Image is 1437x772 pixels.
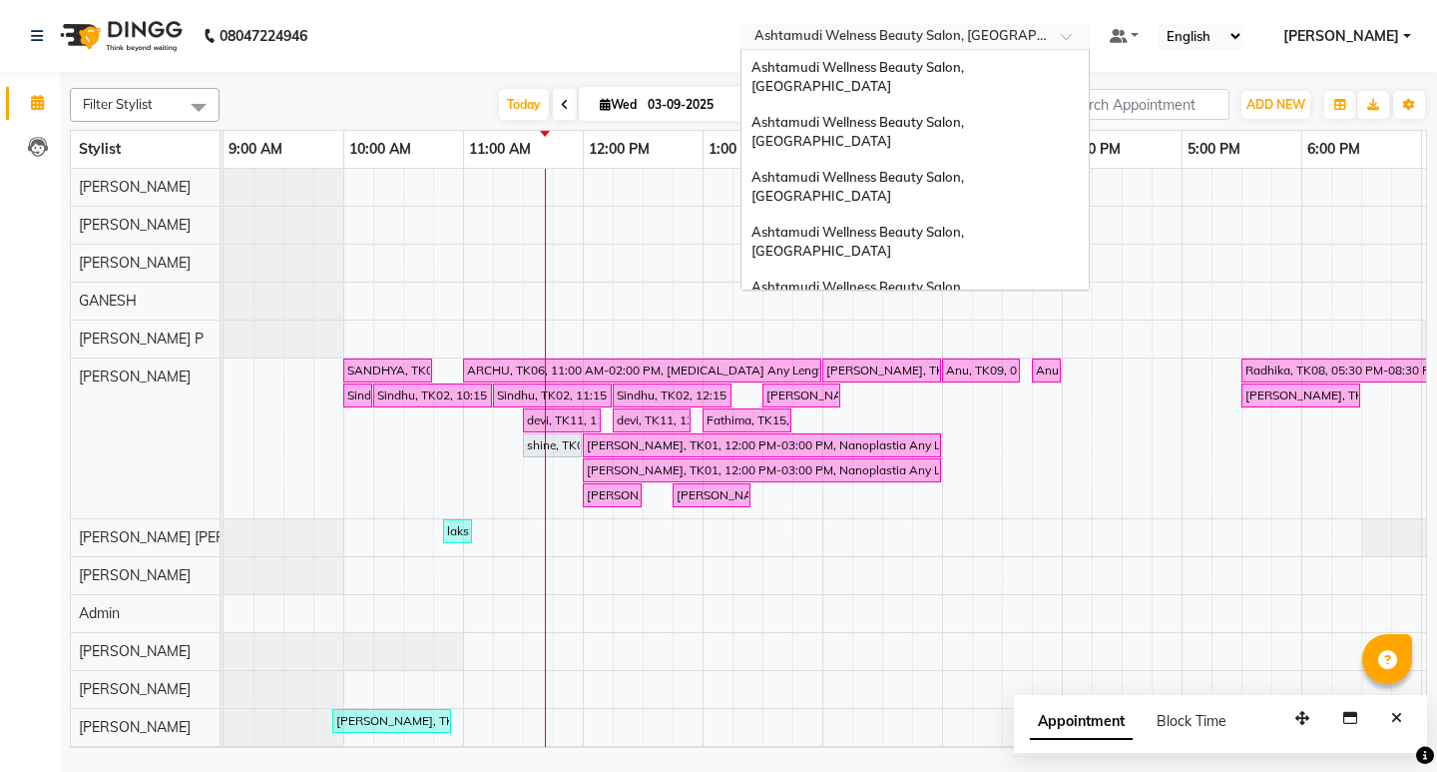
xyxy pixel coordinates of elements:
[79,368,191,386] span: [PERSON_NAME]
[1353,692,1417,752] iframe: chat widget
[79,254,191,272] span: [PERSON_NAME]
[495,386,610,404] div: Sindhu, TK02, 11:15 AM-12:15 PM, Aroma Pedicure
[79,292,137,310] span: GANESH
[740,49,1090,291] ng-dropdown-panel: Options list
[79,178,191,196] span: [PERSON_NAME]
[595,97,642,112] span: Wed
[751,114,967,150] span: Ashtamudi Wellness Beauty Salon, [GEOGRAPHIC_DATA]
[525,411,599,429] div: devi, TK11, 11:30 AM-12:10 PM, Normal Hair Cut
[499,89,549,120] span: Today
[584,135,655,164] a: 12:00 PM
[345,362,430,380] div: SANDHYA, TK03, 10:00 AM-10:45 AM, Root Touch-Up ([MEDICAL_DATA] Free)
[224,135,287,164] a: 9:00 AM
[375,386,490,404] div: Sindhu, TK02, 10:15 AM-11:15 AM, Hydramoist Facial
[585,461,939,479] div: [PERSON_NAME], TK01, 12:00 PM-03:00 PM, Nanoplastia Any Length Offer
[1030,704,1133,740] span: Appointment
[79,216,191,234] span: [PERSON_NAME]
[1302,135,1365,164] a: 6:00 PM
[79,566,191,584] span: [PERSON_NAME]
[79,330,204,348] span: [PERSON_NAME] P
[1183,135,1245,164] a: 5:00 PM
[345,386,370,404] div: Sindhu, TK02, 10:00 AM-10:15 AM, Eyebrows Threading
[464,135,536,164] a: 11:00 AM
[675,486,748,504] div: [PERSON_NAME], TK07, 12:45 PM-01:25 PM, Normal Hair Cut
[344,135,416,164] a: 10:00 AM
[751,169,967,205] span: Ashtamudi Wellness Beauty Salon, [GEOGRAPHIC_DATA]
[465,362,819,380] div: ARCHU, TK06, 11:00 AM-02:00 PM, [MEDICAL_DATA] Any Length Offer
[79,140,121,158] span: Stylist
[51,8,188,64] img: logo
[334,712,449,730] div: [PERSON_NAME], TK13, 09:55 AM-10:55 AM, Layer Cut
[79,604,120,622] span: Admin
[83,96,153,112] span: Filter Stylist
[1241,91,1310,119] button: ADD NEW
[1243,386,1358,404] div: [PERSON_NAME], TK08, 05:30 PM-06:30 PM, Hair Spa
[79,718,191,736] span: [PERSON_NAME]
[705,411,789,429] div: Fathima, TK15, 01:00 PM-01:45 PM, Root Touch-Up ([MEDICAL_DATA] Free)
[1283,26,1399,47] span: [PERSON_NAME]
[764,386,838,404] div: [PERSON_NAME], TK07, 01:30 PM-02:10 PM, Normal Cleanup
[220,8,307,64] b: 08047224946
[585,436,939,454] div: [PERSON_NAME], TK01, 12:00 PM-03:00 PM, Nanoplastia Any Length Offer
[1034,362,1059,380] div: Anu, TK09, 03:45 PM-04:00 PM, Eyebrows Threading
[704,135,766,164] a: 1:00 PM
[751,224,967,260] span: Ashtamudi Wellness Beauty Salon, [GEOGRAPHIC_DATA]
[615,411,689,429] div: devi, TK11, 12:15 PM-12:55 PM, Normal Hair Cut
[751,279,967,315] span: Ashtamudi Wellness Beauty Salon, [GEOGRAPHIC_DATA]
[1055,89,1229,120] input: Search Appointment
[585,486,640,504] div: [PERSON_NAME], TK14, 12:00 PM-12:30 PM, Full Face Waxing
[824,362,939,380] div: [PERSON_NAME], TK05, 02:00 PM-03:00 PM, Anti-[MEDICAL_DATA] Treatment With Spa
[79,642,191,660] span: [PERSON_NAME]
[1157,712,1226,730] span: Block Time
[525,436,580,454] div: shine, TK04, 11:30 AM-12:00 PM, [DEMOGRAPHIC_DATA] Normal Hair Cut
[751,59,967,95] span: Ashtamudi Wellness Beauty Salon, [GEOGRAPHIC_DATA]
[1246,97,1305,112] span: ADD NEW
[615,386,729,404] div: Sindhu, TK02, 12:15 PM-01:15 PM, Oxy Bleach
[79,680,191,698] span: [PERSON_NAME]
[944,362,1018,380] div: Anu, TK09, 03:00 PM-03:40 PM, Normal Cleanup
[1063,135,1126,164] a: 4:00 PM
[445,522,470,540] div: lakshmi, TK10, 10:50 AM-11:05 AM, Eyebrows Threading
[79,528,306,546] span: [PERSON_NAME] [PERSON_NAME]
[642,90,741,120] input: 2025-09-03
